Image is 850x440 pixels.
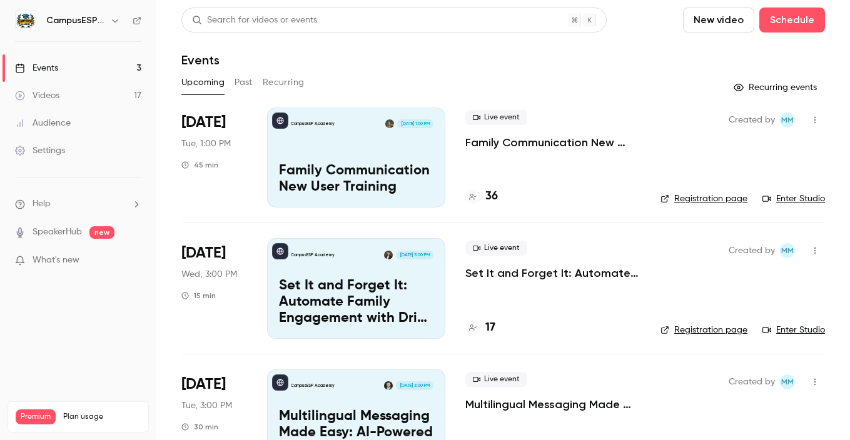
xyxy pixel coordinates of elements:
span: MM [781,112,794,127]
button: New video [683,7,754,32]
h1: Events [181,52,220,67]
span: Live event [465,110,527,125]
li: help-dropdown-opener [15,197,141,211]
span: Created by [729,112,775,127]
p: CampusESP Academy [291,121,335,127]
a: SpeakerHub [33,226,82,239]
span: Wed, 3:00 PM [181,268,237,281]
div: Search for videos or events [192,14,317,27]
a: Family Communication New User TrainingCampusESP AcademyMira Gandhi[DATE] 1:00 PMFamily Communicat... [267,107,445,207]
div: Sep 23 Tue, 1:00 PM (America/New York) [181,107,247,207]
p: CampusESP Academy [291,382,335,389]
span: Mairin Matthews [780,243,795,258]
span: Tue, 1:00 PM [181,137,231,150]
img: Rebecca McCrory [384,251,393,259]
button: Upcoming [181,72,225,92]
a: 17 [465,319,495,336]
span: MM [781,243,794,258]
a: Multilingual Messaging Made Easy: AI-Powered Communication for Spanish-Speaking Families [465,397,640,412]
a: Enter Studio [762,324,825,336]
a: Registration page [660,324,747,336]
img: Mira Gandhi [385,119,394,128]
h6: CampusESP Academy [46,14,105,27]
a: Set It and Forget It: Automate Family Engagement with Drip Text Messages [465,266,640,281]
span: [DATE] 1:00 PM [397,119,433,128]
div: Videos [15,89,59,102]
div: 45 min [181,160,218,170]
span: [DATE] [181,374,226,394]
a: Registration page [660,192,747,205]
img: Albert Perera [384,381,393,390]
div: Oct 8 Wed, 3:00 PM (America/New York) [181,238,247,338]
span: [DATE] [181,112,226,132]
span: Created by [729,243,775,258]
span: [DATE] [181,243,226,263]
button: Past [235,72,253,92]
h4: 17 [485,319,495,336]
iframe: Noticeable Trigger [126,255,141,266]
span: Created by [729,374,775,389]
p: Set It and Forget It: Automate Family Engagement with Drip Text Messages [279,278,433,326]
button: Recurring events [728,77,825,97]
img: CampusESP Academy [16,11,36,31]
span: Mairin Matthews [780,374,795,389]
div: 15 min [181,291,216,301]
span: Tue, 3:00 PM [181,399,232,412]
p: Family Communication New User Training [279,163,433,196]
div: Audience [15,117,71,129]
a: Family Communication New User Training [465,135,640,150]
a: Set It and Forget It: Automate Family Engagement with Drip Text MessagesCampusESP AcademyRebecca ... [267,238,445,338]
span: Live event [465,372,527,387]
span: Premium [16,409,56,424]
div: Settings [15,144,65,157]
span: Mairin Matthews [780,112,795,127]
button: Recurring [263,72,305,92]
div: 30 min [181,422,218,432]
span: Live event [465,241,527,256]
a: 36 [465,188,498,205]
span: [DATE] 3:00 PM [396,251,433,259]
span: MM [781,374,794,389]
span: Plan usage [63,412,141,422]
button: Schedule [759,7,825,32]
h4: 36 [485,188,498,205]
span: Help [33,197,51,211]
div: Events [15,62,58,74]
span: What's new [33,254,79,267]
a: Enter Studio [762,192,825,205]
span: [DATE] 3:00 PM [396,381,433,390]
p: CampusESP Academy [291,252,335,258]
span: new [89,226,114,239]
